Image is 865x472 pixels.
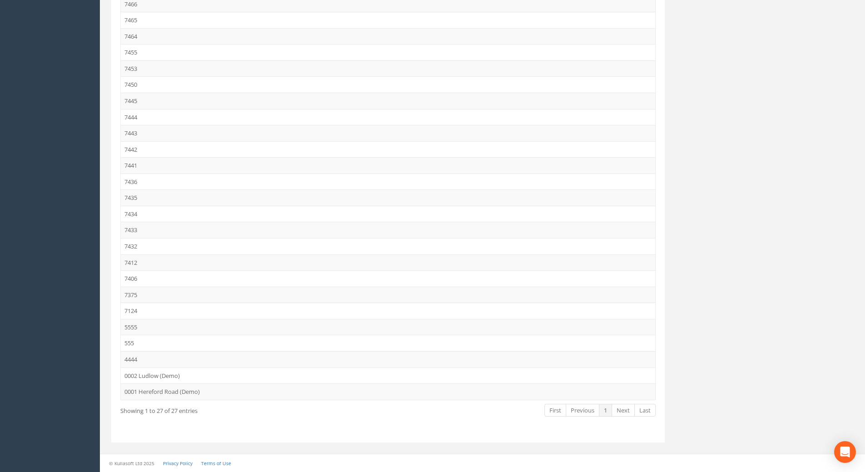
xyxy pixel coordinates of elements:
td: 7450 [121,76,655,93]
td: 7432 [121,238,655,254]
a: Last [634,404,656,417]
td: 7124 [121,303,655,319]
td: 7445 [121,93,655,109]
td: 7442 [121,141,655,158]
td: 7455 [121,44,655,60]
a: Terms of Use [201,460,231,467]
td: 7464 [121,28,655,45]
td: 7444 [121,109,655,125]
a: Previous [566,404,599,417]
td: 7412 [121,254,655,271]
td: 7434 [121,206,655,222]
td: 7441 [121,157,655,174]
td: 5555 [121,319,655,335]
div: Showing 1 to 27 of 27 entries [120,403,336,415]
td: 7436 [121,174,655,190]
small: © Kullasoft Ltd 2025 [109,460,154,467]
div: Open Intercom Messenger [834,441,856,463]
td: 0002 Ludlow (Demo) [121,368,655,384]
td: 7465 [121,12,655,28]
td: 7443 [121,125,655,141]
td: 7435 [121,189,655,206]
td: 0001 Hereford Road (Demo) [121,383,655,400]
td: 555 [121,335,655,351]
a: First [544,404,566,417]
a: 1 [599,404,612,417]
td: 7375 [121,287,655,303]
td: 7433 [121,222,655,238]
td: 7406 [121,270,655,287]
td: 7453 [121,60,655,77]
a: Privacy Policy [163,460,193,467]
a: Next [612,404,635,417]
td: 4444 [121,351,655,368]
